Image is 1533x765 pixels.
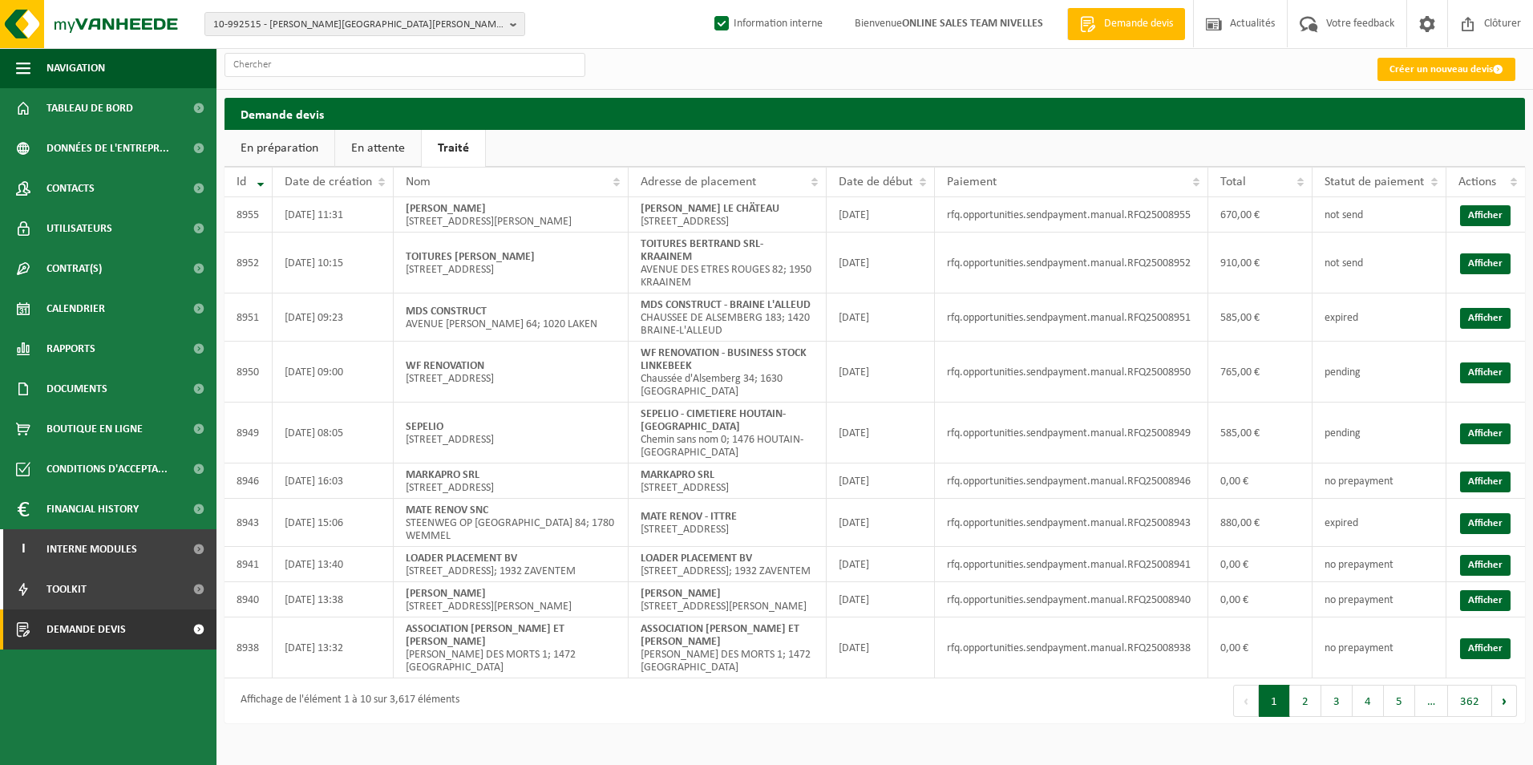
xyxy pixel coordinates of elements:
td: 0,00 € [1208,547,1313,582]
strong: LOADER PLACEMENT BV [406,552,517,565]
a: Afficher [1460,555,1511,576]
td: [STREET_ADDRESS][PERSON_NAME] [629,582,827,617]
td: Chemin sans nom 0; 1476 HOUTAIN-[GEOGRAPHIC_DATA] [629,403,827,463]
strong: WF RENOVATION - BUSINESS STOCK LINKEBEEK [641,347,807,372]
span: not send [1325,209,1363,221]
td: [STREET_ADDRESS] [629,463,827,499]
strong: [PERSON_NAME] [641,588,721,600]
td: rfq.opportunities.sendpayment.manual.RFQ25008943 [935,499,1208,547]
span: Demande devis [1100,16,1177,32]
strong: TOITURES [PERSON_NAME] [406,251,535,263]
strong: [PERSON_NAME] LE CHÄTEAU [641,203,779,215]
span: Boutique en ligne [47,409,143,449]
td: 670,00 € [1208,197,1313,233]
a: Afficher [1460,308,1511,329]
td: [STREET_ADDRESS]; 1932 ZAVENTEM [629,547,827,582]
span: Actions [1458,176,1496,188]
span: Contacts [47,168,95,208]
td: [STREET_ADDRESS] [394,463,629,499]
span: pending [1325,366,1361,378]
td: [DATE] 10:15 [273,233,394,293]
td: [PERSON_NAME] DES MORTS 1; 1472 [GEOGRAPHIC_DATA] [629,617,827,678]
a: Afficher [1460,638,1511,659]
strong: SEPELIO [406,421,443,433]
td: [STREET_ADDRESS] [629,499,827,547]
td: 880,00 € [1208,499,1313,547]
strong: [PERSON_NAME] [406,588,486,600]
button: 1 [1259,685,1290,717]
td: [DATE] [827,463,935,499]
strong: ONLINE SALES TEAM NIVELLES [902,18,1043,30]
a: Afficher [1460,513,1511,534]
label: Information interne [711,12,823,36]
td: [STREET_ADDRESS] [394,403,629,463]
span: … [1415,685,1448,717]
a: En attente [335,130,421,167]
td: [DATE] [827,197,935,233]
div: Affichage de l'élément 1 à 10 sur 3,617 éléments [233,686,459,715]
span: Contrat(s) [47,249,102,289]
td: [STREET_ADDRESS] [394,342,629,403]
span: expired [1325,517,1358,529]
a: Afficher [1460,253,1511,274]
td: [DATE] 11:31 [273,197,394,233]
a: Afficher [1460,362,1511,383]
span: Documents [47,369,107,409]
td: 585,00 € [1208,293,1313,342]
td: rfq.opportunities.sendpayment.manual.RFQ25008946 [935,463,1208,499]
td: [DATE] [827,403,935,463]
td: 8951 [224,293,273,342]
span: Adresse de placement [641,176,756,188]
td: [DATE] 09:23 [273,293,394,342]
td: 0,00 € [1208,582,1313,617]
strong: MDS CONSTRUCT [406,306,487,318]
span: Interne modules [47,529,137,569]
span: Statut de paiement [1325,176,1424,188]
td: 910,00 € [1208,233,1313,293]
td: [DATE] [827,617,935,678]
button: 3 [1321,685,1353,717]
td: rfq.opportunities.sendpayment.manual.RFQ25008952 [935,233,1208,293]
td: rfq.opportunities.sendpayment.manual.RFQ25008955 [935,197,1208,233]
span: expired [1325,312,1358,324]
span: Utilisateurs [47,208,112,249]
input: Chercher [224,53,585,77]
td: 0,00 € [1208,463,1313,499]
td: [DATE] [827,233,935,293]
td: [DATE] 13:40 [273,547,394,582]
td: Chaussée d'Alsemberg 34; 1630 [GEOGRAPHIC_DATA] [629,342,827,403]
span: Toolkit [47,569,87,609]
td: 8955 [224,197,273,233]
span: pending [1325,427,1361,439]
td: [DATE] [827,582,935,617]
td: rfq.opportunities.sendpayment.manual.RFQ25008941 [935,547,1208,582]
strong: MDS CONSTRUCT - BRAINE L'ALLEUD [641,299,811,311]
td: [DATE] [827,293,935,342]
td: 765,00 € [1208,342,1313,403]
td: CHAUSSEE DE ALSEMBERG 183; 1420 BRAINE-L'ALLEUD [629,293,827,342]
span: Navigation [47,48,105,88]
td: [DATE] [827,547,935,582]
button: Next [1492,685,1517,717]
strong: MATE RENOV SNC [406,504,488,516]
strong: [PERSON_NAME] [406,203,486,215]
span: Rapports [47,329,95,369]
td: 0,00 € [1208,617,1313,678]
strong: SEPELIO - CIMETIERE HOUTAIN-[GEOGRAPHIC_DATA] [641,408,786,433]
td: [STREET_ADDRESS]; 1932 ZAVENTEM [394,547,629,582]
td: 585,00 € [1208,403,1313,463]
td: [DATE] 13:32 [273,617,394,678]
button: 4 [1353,685,1384,717]
strong: MARKAPRO SRL [641,469,714,481]
strong: MARKAPRO SRL [406,469,479,481]
a: En préparation [224,130,334,167]
span: Conditions d'accepta... [47,449,168,489]
a: Afficher [1460,590,1511,611]
span: no prepayment [1325,594,1393,606]
td: STEENWEG OP [GEOGRAPHIC_DATA] 84; 1780 WEMMEL [394,499,629,547]
td: [STREET_ADDRESS] [394,233,629,293]
span: Id [237,176,246,188]
a: Afficher [1460,423,1511,444]
a: Créer un nouveau devis [1377,58,1515,81]
td: 8950 [224,342,273,403]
